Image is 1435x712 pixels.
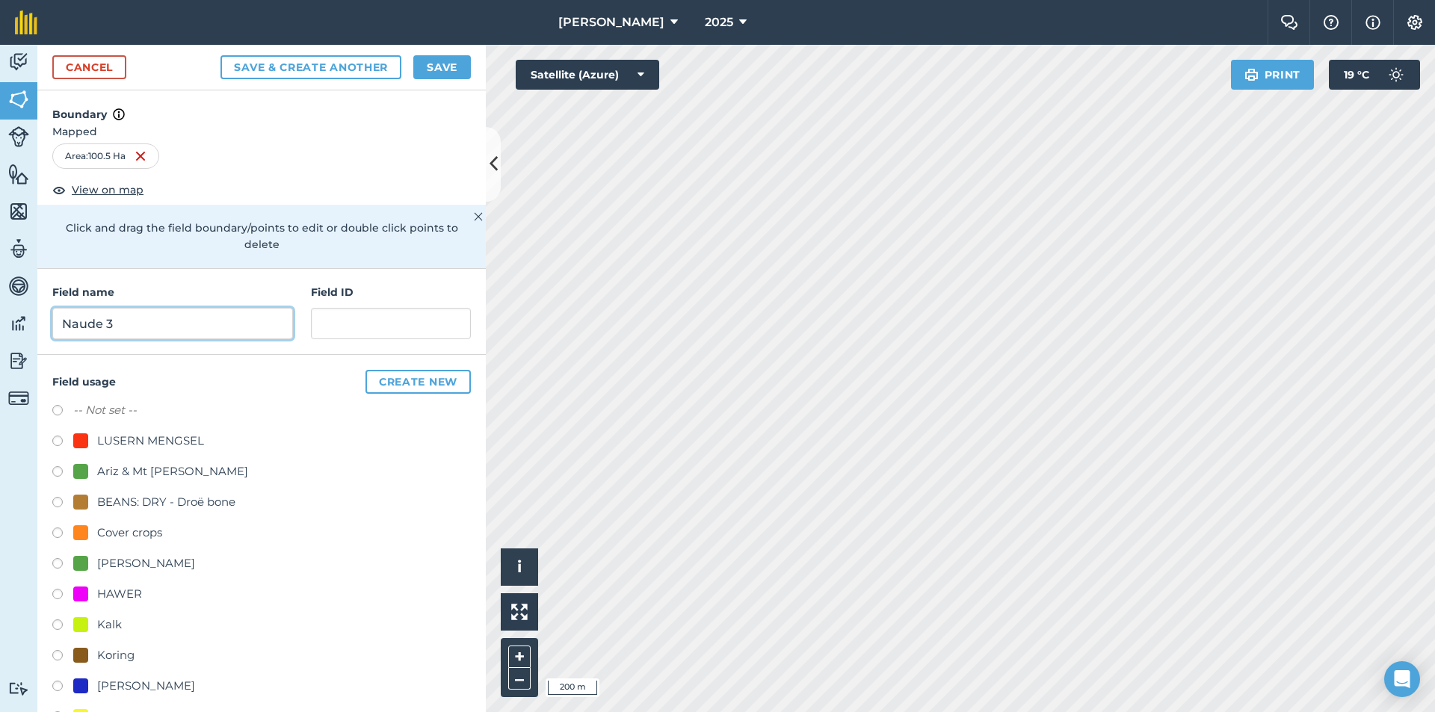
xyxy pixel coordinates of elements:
img: svg+xml;base64,PD94bWwgdmVyc2lvbj0iMS4wIiBlbmNvZGluZz0idXRmLTgiPz4KPCEtLSBHZW5lcmF0b3I6IEFkb2JlIE... [8,275,29,297]
img: svg+xml;base64,PD94bWwgdmVyc2lvbj0iMS4wIiBlbmNvZGluZz0idXRmLTgiPz4KPCEtLSBHZW5lcmF0b3I6IEFkb2JlIE... [8,126,29,147]
span: 19 ° C [1344,60,1369,90]
img: svg+xml;base64,PD94bWwgdmVyc2lvbj0iMS4wIiBlbmNvZGluZz0idXRmLTgiPz4KPCEtLSBHZW5lcmF0b3I6IEFkb2JlIE... [8,312,29,335]
img: svg+xml;base64,PHN2ZyB4bWxucz0iaHR0cDovL3d3dy53My5vcmcvMjAwMC9zdmciIHdpZHRoPSIxOSIgaGVpZ2h0PSIyNC... [1244,66,1259,84]
img: Two speech bubbles overlapping with the left bubble in the forefront [1280,15,1298,30]
div: Kalk [97,616,122,634]
button: – [508,668,531,690]
img: svg+xml;base64,PD94bWwgdmVyc2lvbj0iMS4wIiBlbmNvZGluZz0idXRmLTgiPz4KPCEtLSBHZW5lcmF0b3I6IEFkb2JlIE... [8,681,29,696]
div: BEANS: DRY - Droë bone [97,493,235,511]
a: Cancel [52,55,126,79]
div: LUSERN MENGSEL [97,432,204,450]
span: Mapped [37,123,486,140]
div: [PERSON_NAME] [97,677,195,695]
div: Koring [97,646,135,664]
h4: Boundary [37,90,486,123]
button: Print [1231,60,1315,90]
img: svg+xml;base64,PD94bWwgdmVyc2lvbj0iMS4wIiBlbmNvZGluZz0idXRmLTgiPz4KPCEtLSBHZW5lcmF0b3I6IEFkb2JlIE... [8,238,29,260]
img: svg+xml;base64,PHN2ZyB4bWxucz0iaHR0cDovL3d3dy53My5vcmcvMjAwMC9zdmciIHdpZHRoPSIxNyIgaGVpZ2h0PSIxNy... [113,105,125,123]
div: [PERSON_NAME] [97,554,195,572]
img: svg+xml;base64,PHN2ZyB4bWxucz0iaHR0cDovL3d3dy53My5vcmcvMjAwMC9zdmciIHdpZHRoPSIxNyIgaGVpZ2h0PSIxNy... [1365,13,1380,31]
span: 2025 [705,13,733,31]
h4: Field ID [311,284,471,300]
img: svg+xml;base64,PHN2ZyB4bWxucz0iaHR0cDovL3d3dy53My5vcmcvMjAwMC9zdmciIHdpZHRoPSI1NiIgaGVpZ2h0PSI2MC... [8,200,29,223]
div: HAWER [97,585,142,603]
div: Ariz & Mt [PERSON_NAME] [97,462,248,480]
button: + [508,646,531,668]
div: Area : 100.5 Ha [52,143,159,169]
button: 19 °C [1329,60,1420,90]
div: Open Intercom Messenger [1384,661,1420,697]
span: [PERSON_NAME] [558,13,664,31]
span: View on map [72,182,143,198]
button: Save & Create Another [220,55,401,79]
div: Cover crops [97,524,162,542]
button: View on map [52,181,143,199]
img: svg+xml;base64,PD94bWwgdmVyc2lvbj0iMS4wIiBlbmNvZGluZz0idXRmLTgiPz4KPCEtLSBHZW5lcmF0b3I6IEFkb2JlIE... [1381,60,1411,90]
h4: Field usage [52,370,471,394]
label: -- Not set -- [73,401,137,419]
img: svg+xml;base64,PHN2ZyB4bWxucz0iaHR0cDovL3d3dy53My5vcmcvMjAwMC9zdmciIHdpZHRoPSIyMiIgaGVpZ2h0PSIzMC... [474,208,483,226]
img: A cog icon [1406,15,1424,30]
img: svg+xml;base64,PD94bWwgdmVyc2lvbj0iMS4wIiBlbmNvZGluZz0idXRmLTgiPz4KPCEtLSBHZW5lcmF0b3I6IEFkb2JlIE... [8,51,29,73]
img: fieldmargin Logo [15,10,37,34]
img: svg+xml;base64,PD94bWwgdmVyc2lvbj0iMS4wIiBlbmNvZGluZz0idXRmLTgiPz4KPCEtLSBHZW5lcmF0b3I6IEFkb2JlIE... [8,350,29,372]
button: i [501,548,538,586]
span: i [517,557,522,576]
img: svg+xml;base64,PD94bWwgdmVyc2lvbj0iMS4wIiBlbmNvZGluZz0idXRmLTgiPz4KPCEtLSBHZW5lcmF0b3I6IEFkb2JlIE... [8,388,29,409]
button: Satellite (Azure) [516,60,659,90]
button: Create new [365,370,471,394]
img: Four arrows, one pointing top left, one top right, one bottom right and the last bottom left [511,604,528,620]
p: Click and drag the field boundary/points to edit or double click points to delete [52,220,471,253]
button: Save [413,55,471,79]
img: A question mark icon [1322,15,1340,30]
img: svg+xml;base64,PHN2ZyB4bWxucz0iaHR0cDovL3d3dy53My5vcmcvMjAwMC9zdmciIHdpZHRoPSI1NiIgaGVpZ2h0PSI2MC... [8,163,29,185]
h4: Field name [52,284,293,300]
img: svg+xml;base64,PHN2ZyB4bWxucz0iaHR0cDovL3d3dy53My5vcmcvMjAwMC9zdmciIHdpZHRoPSIxOCIgaGVpZ2h0PSIyNC... [52,181,66,199]
img: svg+xml;base64,PHN2ZyB4bWxucz0iaHR0cDovL3d3dy53My5vcmcvMjAwMC9zdmciIHdpZHRoPSIxNiIgaGVpZ2h0PSIyNC... [135,147,146,165]
img: svg+xml;base64,PHN2ZyB4bWxucz0iaHR0cDovL3d3dy53My5vcmcvMjAwMC9zdmciIHdpZHRoPSI1NiIgaGVpZ2h0PSI2MC... [8,88,29,111]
